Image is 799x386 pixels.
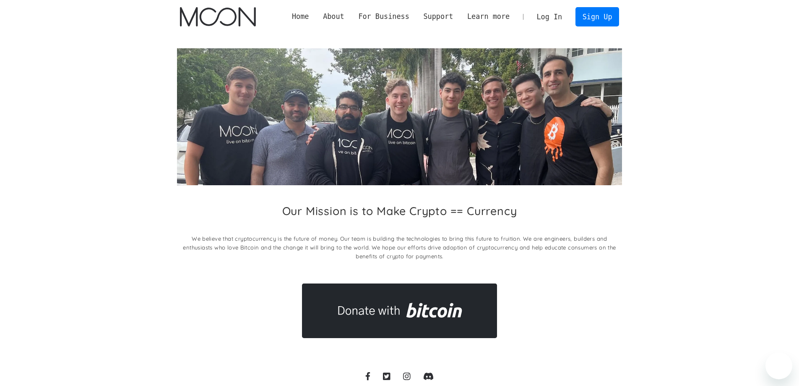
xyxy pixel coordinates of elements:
div: About [316,11,351,22]
iframe: 启动消息传送窗口的按钮 [765,352,792,379]
div: Support [423,11,453,22]
div: For Business [351,11,416,22]
h2: Our Mission is to Make Crypto == Currency [282,204,517,218]
img: Moon Logo [180,7,256,26]
a: Sign Up [575,7,619,26]
div: Learn more [460,11,517,22]
p: We believe that cryptocurrency is the future of money. Our team is building the technologies to b... [177,234,622,261]
div: For Business [358,11,409,22]
div: About [323,11,344,22]
a: Home [285,11,316,22]
a: Log In [530,8,569,26]
div: Support [416,11,460,22]
div: Learn more [467,11,510,22]
a: home [180,7,256,26]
